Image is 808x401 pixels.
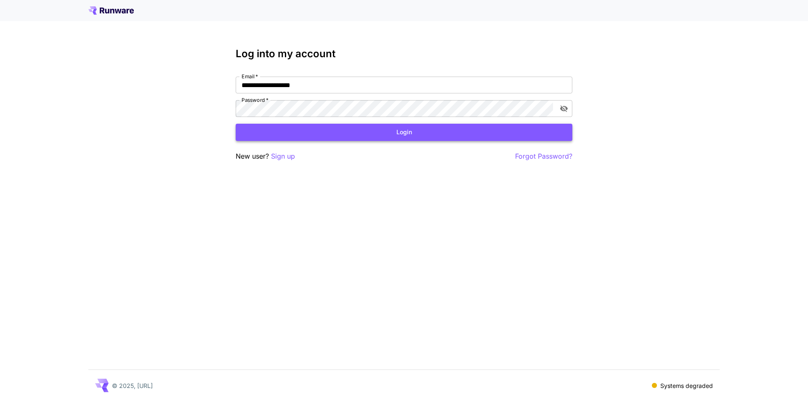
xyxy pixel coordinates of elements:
label: Email [242,73,258,80]
p: © 2025, [URL] [112,381,153,390]
button: Sign up [271,151,295,162]
button: Forgot Password? [515,151,572,162]
button: toggle password visibility [556,101,571,116]
p: Systems degraded [660,381,713,390]
button: Login [236,124,572,141]
p: New user? [236,151,295,162]
label: Password [242,96,268,104]
h3: Log into my account [236,48,572,60]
